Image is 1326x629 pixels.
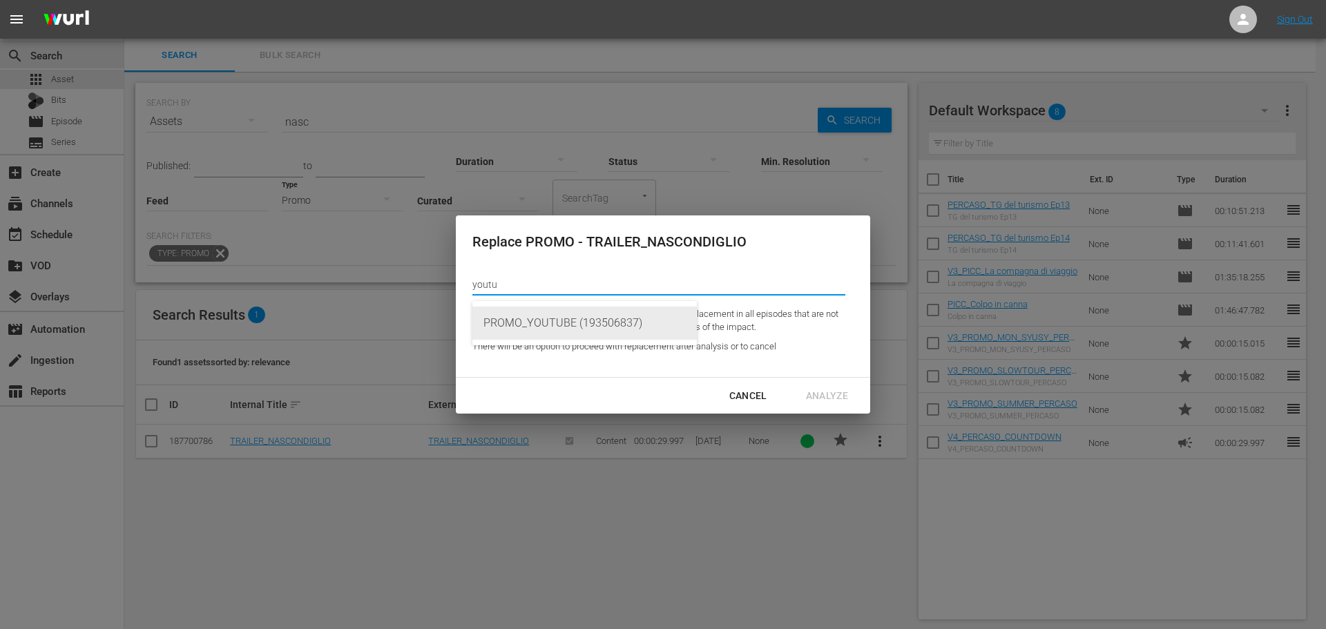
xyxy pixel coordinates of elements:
[483,307,686,340] div: PROMO_YOUTUBE (193506837)
[713,383,784,409] button: Cancel
[718,387,778,405] div: Cancel
[472,232,845,252] div: Replace PROMO - TRAILER_NASCONDIGLIO
[472,340,845,360] div: There will be an option to proceed with replacement after analysis or to cancel
[33,3,99,36] img: ans4CAIJ8jUAAAAAAAAAAAAAAAAAAAAAAAAgQb4GAAAAAAAAAAAAAAAAAAAAAAAAJMjXAAAAAAAAAAAAAAAAAAAAAAAAgAT5G...
[8,11,25,28] span: menu
[1277,14,1313,25] a: Sign Out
